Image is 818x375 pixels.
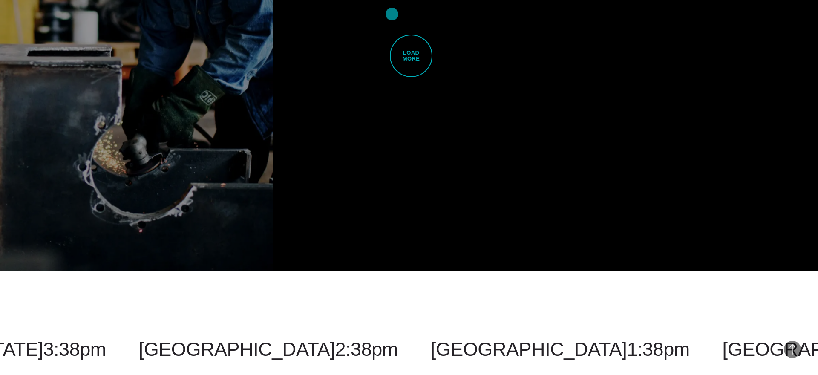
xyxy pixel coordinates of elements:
[139,338,398,360] a: [GEOGRAPHIC_DATA]2:38pm
[43,338,106,360] span: 3:38pm
[784,341,801,358] button: Back to Top
[627,338,689,360] span: 1:38pm
[431,338,690,360] a: [GEOGRAPHIC_DATA]1:38pm
[390,35,432,77] span: Load More
[335,338,397,360] span: 2:38pm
